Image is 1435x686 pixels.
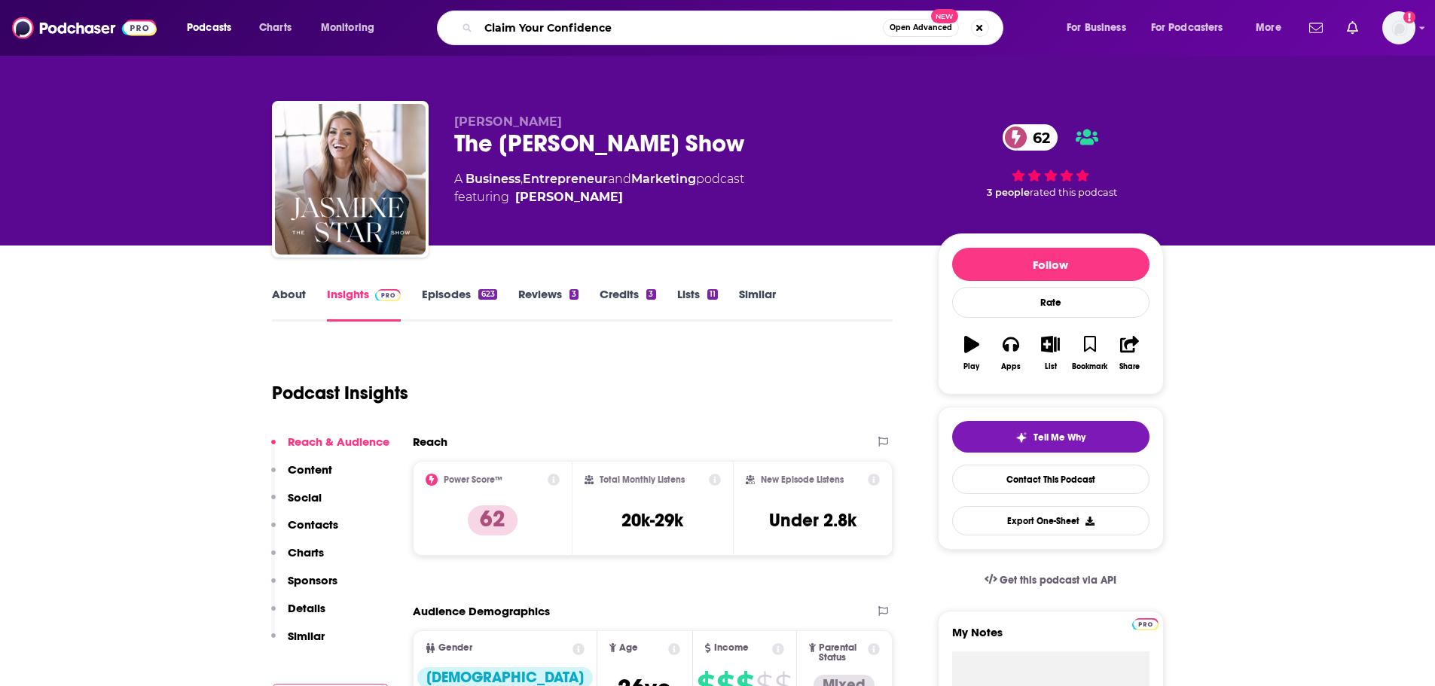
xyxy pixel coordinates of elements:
span: Charts [259,17,292,38]
a: Episodes623 [422,287,496,322]
a: Business [466,172,521,186]
button: Show profile menu [1382,11,1415,44]
p: Reach & Audience [288,434,389,449]
a: Contact This Podcast [952,465,1150,494]
a: Lists11 [677,287,718,322]
a: Pro website [1132,616,1159,630]
div: Apps [1001,362,1021,371]
span: Podcasts [187,17,231,38]
h2: Power Score™ [444,474,502,485]
p: 62 [468,505,518,535]
button: List [1030,326,1070,380]
button: open menu [176,16,251,40]
h2: New Episode Listens [761,474,844,485]
button: Similar [271,629,325,657]
a: InsightsPodchaser Pro [327,287,401,322]
div: Bookmark [1072,362,1107,371]
a: Reviews3 [518,287,579,322]
p: Similar [288,629,325,643]
img: The Jasmine Star Show [275,104,426,255]
a: Marketing [631,172,696,186]
span: Monitoring [321,17,374,38]
span: Get this podcast via API [1000,574,1116,587]
div: Play [963,362,979,371]
span: 3 people [987,187,1030,198]
svg: Add a profile image [1403,11,1415,23]
span: Open Advanced [890,24,952,32]
span: For Podcasters [1151,17,1223,38]
a: About [272,287,306,322]
a: Similar [739,287,776,322]
button: Social [271,490,322,518]
h2: Reach [413,434,447,449]
h1: Podcast Insights [272,382,408,404]
button: Details [271,601,325,629]
span: Gender [438,643,472,653]
a: Show notifications dropdown [1303,15,1329,41]
a: 62 [1003,124,1058,151]
p: Social [288,490,322,505]
button: open menu [1141,16,1245,40]
a: Show notifications dropdown [1341,15,1364,41]
a: Get this podcast via API [972,562,1129,599]
button: tell me why sparkleTell Me Why [952,421,1150,453]
div: 623 [478,289,496,300]
img: tell me why sparkle [1015,431,1027,444]
button: Apps [991,326,1030,380]
a: Charts [249,16,301,40]
a: Credits3 [600,287,655,322]
span: 62 [1018,124,1058,151]
p: Content [288,462,332,477]
span: More [1256,17,1281,38]
div: 3 [646,289,655,300]
span: For Business [1067,17,1126,38]
p: Charts [288,545,324,559]
button: Follow [952,248,1150,281]
label: My Notes [952,625,1150,651]
a: Entrepreneur [523,172,608,186]
button: Export One-Sheet [952,506,1150,535]
span: Income [714,643,749,653]
img: Podchaser Pro [375,289,401,301]
p: Details [288,601,325,615]
button: Open AdvancedNew [883,19,959,37]
a: Jasmine Star [515,188,623,206]
h2: Audience Demographics [413,604,550,618]
div: Search podcasts, credits, & more... [451,11,1018,45]
h3: 20k-29k [621,509,683,532]
span: Parental Status [819,643,866,663]
input: Search podcasts, credits, & more... [478,16,883,40]
p: Sponsors [288,573,337,587]
button: Bookmark [1070,326,1110,380]
div: 11 [707,289,718,300]
button: open menu [1245,16,1300,40]
span: [PERSON_NAME] [454,114,562,129]
button: Contacts [271,517,338,545]
img: User Profile [1382,11,1415,44]
button: Reach & Audience [271,434,389,462]
div: A podcast [454,170,744,206]
span: , [521,172,523,186]
div: Rate [952,287,1150,318]
span: New [931,9,958,23]
button: open menu [1056,16,1145,40]
p: Contacts [288,517,338,532]
button: Sponsors [271,573,337,601]
span: rated this podcast [1030,187,1117,198]
div: 62 3 peoplerated this podcast [938,114,1164,208]
img: Podchaser Pro [1132,618,1159,630]
span: Tell Me Why [1034,431,1085,444]
div: 3 [569,289,579,300]
span: featuring [454,188,744,206]
button: Share [1110,326,1149,380]
h2: Total Monthly Listens [600,474,685,485]
h3: Under 2.8k [769,509,856,532]
img: Podchaser - Follow, Share and Rate Podcasts [12,14,157,42]
button: Charts [271,545,324,573]
div: List [1045,362,1057,371]
div: Share [1119,362,1140,371]
button: Play [952,326,991,380]
span: Age [619,643,638,653]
